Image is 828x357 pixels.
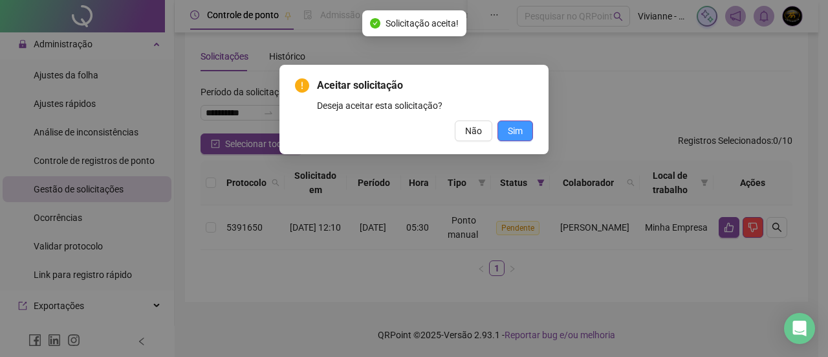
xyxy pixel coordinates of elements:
[317,78,533,93] span: Aceitar solicitação
[465,124,482,138] span: Não
[497,121,533,141] button: Sim
[317,98,533,113] div: Deseja aceitar esta solicitação?
[455,121,492,141] button: Não
[784,313,815,344] div: Open Intercom Messenger
[508,124,523,138] span: Sim
[295,78,309,93] span: exclamation-circle
[386,16,459,30] span: Solicitação aceita!
[370,18,380,29] span: check-circle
